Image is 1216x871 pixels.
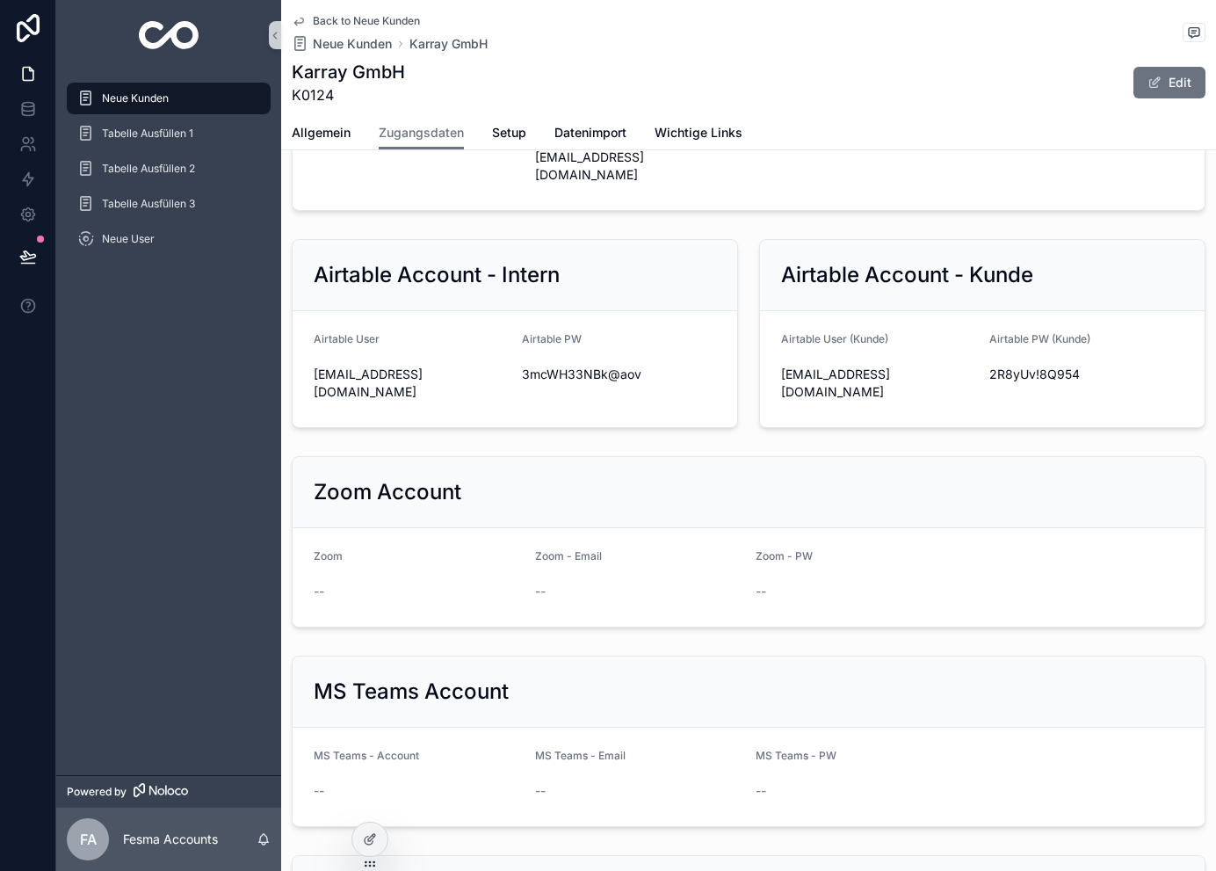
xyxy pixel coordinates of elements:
[492,124,526,142] span: Setup
[535,131,742,184] span: [PERSON_NAME][EMAIL_ADDRESS][DOMAIN_NAME]
[379,117,464,150] a: Zugangsdaten
[314,749,419,762] span: MS Teams - Account
[102,232,155,246] span: Neue User
[989,332,1090,345] span: Airtable PW (Kunde)
[292,35,392,53] a: Neue Kunden
[756,782,766,800] span: --
[756,749,836,762] span: MS Teams - PW
[67,118,271,149] a: Tabelle Ausfüllen 1
[314,782,324,800] span: --
[655,117,742,152] a: Wichtige Links
[781,332,888,345] span: Airtable User (Kunde)
[67,785,127,799] span: Powered by
[313,35,392,53] span: Neue Kunden
[989,366,1183,383] span: 2R8yUv!8Q954
[492,117,526,152] a: Setup
[379,124,464,142] span: Zugangsdaten
[314,678,509,706] h2: MS Teams Account
[292,84,405,105] span: K0124
[781,366,975,401] span: [EMAIL_ADDRESS][DOMAIN_NAME]
[292,117,351,152] a: Allgemein
[67,153,271,185] a: Tabelle Ausfüllen 2
[102,162,195,176] span: Tabelle Ausfüllen 2
[67,188,271,220] a: Tabelle Ausfüllen 3
[292,124,351,142] span: Allgemein
[123,831,218,848] p: Fesma Accounts
[781,261,1033,289] h2: Airtable Account - Kunde
[756,549,813,563] span: Zoom - PW
[655,124,742,142] span: Wichtige Links
[314,332,380,345] span: Airtable User
[409,35,488,53] a: Karray GmbH
[56,775,281,808] a: Powered by
[535,583,546,600] span: --
[139,21,199,49] img: App logo
[535,749,626,762] span: MS Teams - Email
[522,366,716,383] span: 3mcWH33NBk@aov
[314,583,324,600] span: --
[313,14,420,28] span: Back to Neue Kunden
[80,829,97,850] span: FA
[292,60,405,84] h1: Karray GmbH
[102,127,193,141] span: Tabelle Ausfüllen 1
[314,261,560,289] h2: Airtable Account - Intern
[535,782,546,800] span: --
[1133,67,1205,98] button: Edit
[292,14,420,28] a: Back to Neue Kunden
[314,478,461,506] h2: Zoom Account
[756,583,766,600] span: --
[554,124,626,142] span: Datenimport
[314,366,508,401] span: [EMAIL_ADDRESS][DOMAIN_NAME]
[67,83,271,114] a: Neue Kunden
[102,197,195,211] span: Tabelle Ausfüllen 3
[314,549,343,563] span: Zoom
[554,117,626,152] a: Datenimport
[56,70,281,278] div: scrollable content
[535,549,602,563] span: Zoom - Email
[67,223,271,255] a: Neue User
[522,332,582,345] span: Airtable PW
[102,91,169,105] span: Neue Kunden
